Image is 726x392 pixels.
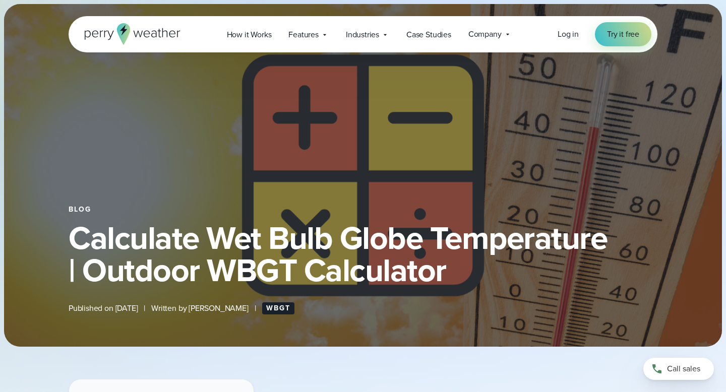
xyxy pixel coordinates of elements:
[288,29,319,41] span: Features
[255,302,256,314] span: |
[144,302,145,314] span: |
[227,29,272,41] span: How it Works
[558,28,579,40] a: Log in
[643,358,714,380] a: Call sales
[69,302,138,314] span: Published on [DATE]
[468,28,502,40] span: Company
[151,302,249,314] span: Written by [PERSON_NAME]
[398,24,460,45] a: Case Studies
[69,206,657,214] div: Blog
[218,24,280,45] a: How it Works
[607,28,639,40] span: Try it free
[667,363,700,375] span: Call sales
[69,222,657,286] h1: Calculate Wet Bulb Globe Temperature | Outdoor WBGT Calculator
[262,302,294,314] a: WBGT
[595,22,651,46] a: Try it free
[406,29,451,41] span: Case Studies
[346,29,379,41] span: Industries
